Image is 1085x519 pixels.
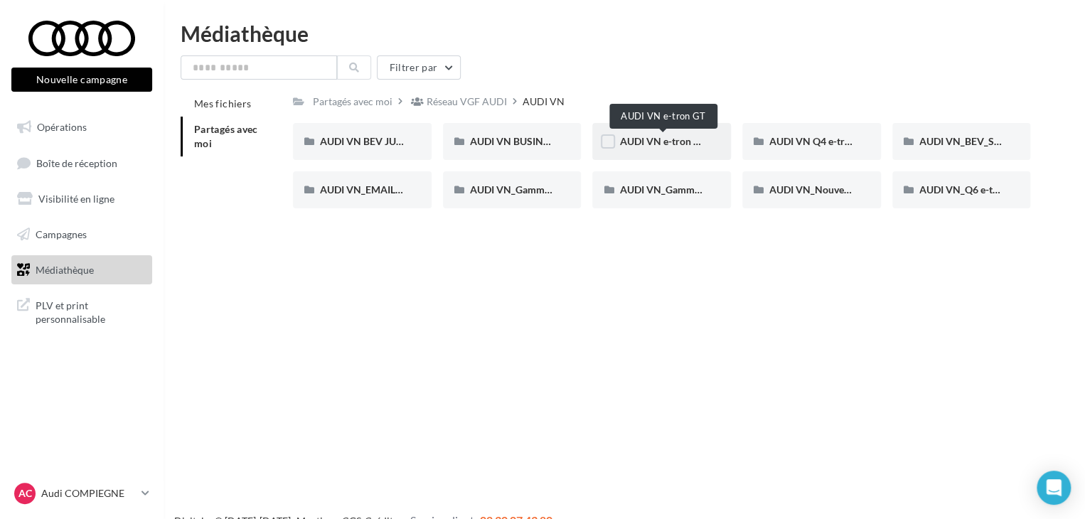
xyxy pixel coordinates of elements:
img: logo_orange.svg [23,23,34,34]
span: AUDI VN_Gamme 100% électrique [470,183,624,196]
div: Open Intercom Messenger [1037,471,1071,505]
a: Visibilité en ligne [9,184,155,214]
div: Médiathèque [181,23,1068,44]
div: Domaine [75,84,109,93]
span: AUDI VN_Nouvelle A6 e-tron [769,183,899,196]
span: AUDI VN_Gamme Q8 e-tron [619,183,744,196]
a: Boîte de réception [9,148,155,178]
span: Médiathèque [36,263,94,275]
div: v 4.0.25 [40,23,70,34]
a: Campagnes [9,220,155,250]
div: AUDI VN [523,95,565,109]
div: Domaine: [DOMAIN_NAME] [37,37,161,48]
a: Opérations [9,112,155,142]
a: PLV et print personnalisable [9,290,155,332]
button: Filtrer par [377,55,461,80]
p: Audi COMPIEGNE [41,486,136,501]
span: Mes fichiers [194,97,251,109]
span: AUDI VN_Q6 e-tron [919,183,1008,196]
div: Partagés avec moi [313,95,392,109]
span: Partagés avec moi [194,123,258,149]
img: tab_domain_overview_orange.svg [59,82,70,94]
span: AUDI VN BUSINESS JUIN VN JPO [470,135,622,147]
div: Mots-clés [179,84,215,93]
img: website_grey.svg [23,37,34,48]
span: AC [18,486,32,501]
div: Réseau VGF AUDI [427,95,507,109]
span: AUDI VN_EMAILS COMMANDES [320,183,469,196]
a: AC Audi COMPIEGNE [11,480,152,507]
span: PLV et print personnalisable [36,296,146,326]
span: Opérations [37,121,87,133]
span: AUDI VN Q4 e-tron sans offre [769,135,902,147]
span: Visibilité en ligne [38,193,114,205]
span: AUDI VN e-tron GT [619,135,705,147]
img: tab_keywords_by_traffic_grey.svg [164,82,175,94]
button: Nouvelle campagne [11,68,152,92]
span: AUDI VN BEV JUIN [320,135,407,147]
a: Médiathèque [9,255,155,285]
span: Campagnes [36,228,87,240]
div: AUDI VN e-tron GT [609,104,717,129]
span: Boîte de réception [36,156,117,168]
span: AUDI VN_BEV_SEPTEMBRE [919,135,1045,147]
